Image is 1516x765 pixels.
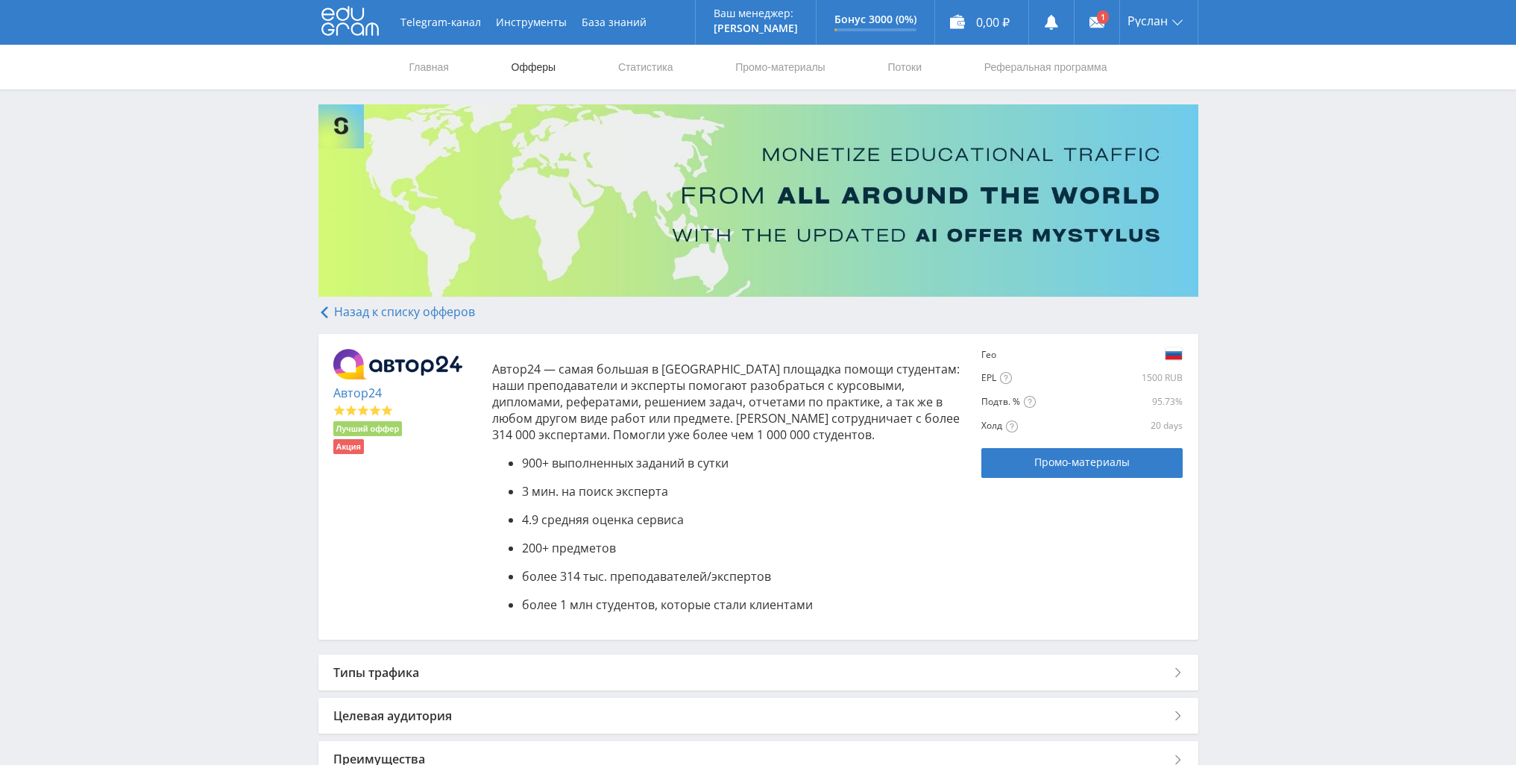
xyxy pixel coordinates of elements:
div: Типы трафика [318,655,1198,690]
span: Промо-материалы [1034,456,1130,468]
span: 3 мин. на поиск эксперта [522,483,668,500]
span: 200+ предметов [522,540,616,556]
a: Статистика [617,45,675,89]
div: 95.73% [1118,396,1183,408]
a: Потоки [886,45,923,89]
div: 20 days [1118,420,1183,432]
span: 900+ выполненных заданий в сутки [522,455,729,471]
a: Автор24 [333,385,382,401]
span: более 1 млн студентов, которые стали клиентами [522,596,813,613]
div: Подтв. % [981,396,1115,409]
div: Гео [981,349,1029,361]
p: Автор24 — самая большая в [GEOGRAPHIC_DATA] площадка помощи студентам: наши преподаватели и экспе... [492,361,967,443]
div: EPL [981,372,1029,385]
p: Бонус 3000 (0%) [834,13,916,25]
li: Лучший оффер [333,421,403,436]
a: Офферы [510,45,558,89]
a: Реферальная программа [983,45,1109,89]
a: Главная [408,45,450,89]
span: Руслан [1127,15,1168,27]
img: a3cf54112ac185a2cfd27406e765c719.png [1165,344,1183,362]
span: более 314 тыс. преподавателей/экспертов [522,568,771,585]
span: 4.9 средняя оценка сервиса [522,511,684,528]
a: Промо-материалы [734,45,826,89]
img: Banner [318,104,1198,297]
a: Промо-материалы [981,448,1183,478]
div: Целевая аудитория [318,698,1198,734]
p: Ваш менеджер: [714,7,798,19]
p: [PERSON_NAME] [714,22,798,34]
div: Холд [981,420,1115,432]
li: Акция [333,439,364,454]
a: Назад к списку офферов [318,303,475,320]
div: 1500 RUB [1032,372,1183,384]
img: 5358f22929b76388e926b8483462c33e.png [333,349,463,380]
